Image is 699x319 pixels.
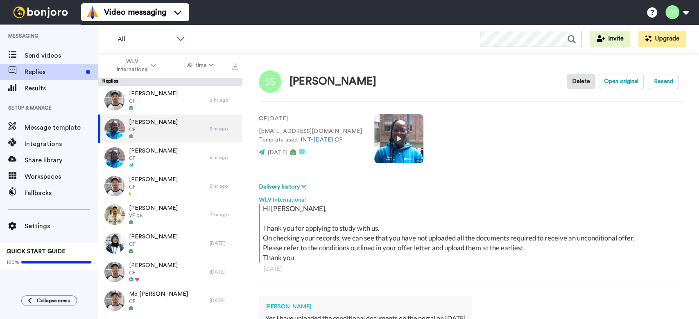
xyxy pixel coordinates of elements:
span: [PERSON_NAME] [129,204,178,212]
span: CF [129,270,178,276]
img: Image of Sadia Sultana [259,70,281,93]
span: [PERSON_NAME] [129,233,178,241]
div: WLV International [259,191,683,204]
span: CF [129,184,178,190]
div: Replies [98,78,242,86]
span: Fallbacks [25,188,98,198]
span: WLV International [116,57,149,74]
span: VE 06 [129,212,178,219]
a: [PERSON_NAME]CF5 hr ago [98,115,242,143]
button: WLV International [100,54,172,77]
span: Md [PERSON_NAME] [129,290,188,298]
div: 2 hr ago [210,97,238,103]
a: [PERSON_NAME]CF5 hr ago [98,143,242,172]
div: 5 hr ago [210,183,238,189]
span: CF [129,298,188,305]
span: [PERSON_NAME] [129,261,178,270]
img: 9e3f8549-d370-4122-babd-3a7e9b645968-thumb.jpg [104,147,125,168]
div: [PERSON_NAME] [290,76,376,88]
span: Workspaces [25,172,98,182]
div: 5 hr ago [210,154,238,161]
span: [PERSON_NAME] [129,147,178,155]
span: Replies [25,67,83,77]
a: [PERSON_NAME]VE 067 hr ago [98,200,242,229]
a: Md [PERSON_NAME]CF[DATE] [98,286,242,315]
p: [EMAIL_ADDRESS][DOMAIN_NAME] Template used: [259,127,362,144]
button: Invite [590,31,630,47]
img: 0679e79f-bf66-4ac1-86ef-078eae539f64-thumb.jpg [104,204,125,225]
img: export.svg [232,63,238,70]
a: [PERSON_NAME]CF[DATE] [98,258,242,286]
img: 3227a01c-a3d0-41c5-afe3-8c3a800dd60b-thumb.jpg [104,233,125,254]
span: Integrations [25,139,98,149]
button: Delivery history [259,182,309,191]
div: [DATE] [210,269,238,275]
span: All [118,34,172,44]
img: b6eb9b11-2805-4310-a4c1-97aec0302fc2-thumb.jpg [104,290,125,311]
div: 7 hr ago [210,211,238,218]
a: [PERSON_NAME]CF5 hr ago [98,172,242,200]
button: Upgrade [638,31,686,47]
div: [DATE] [264,265,678,273]
span: Message template [25,123,98,133]
img: 494f50c7-4c3f-45e7-be4e-be3fe8c90a6a-thumb.jpg [104,90,125,110]
span: Share library [25,155,98,165]
button: Export all results that match these filters now. [229,59,241,72]
span: CF [129,126,178,133]
span: [DATE] [267,150,287,155]
a: [PERSON_NAME]CF[DATE] [98,229,242,258]
span: CF [129,98,178,104]
div: 5 hr ago [210,126,238,132]
div: [DATE] [210,297,238,304]
span: [PERSON_NAME] [129,118,178,126]
div: [PERSON_NAME] [265,302,466,310]
span: [PERSON_NAME] [129,175,178,184]
span: Collapse menu [37,297,70,304]
a: [PERSON_NAME]CF2 hr ago [98,86,242,115]
span: CF [129,241,178,247]
span: Settings [25,221,98,231]
span: CF [129,155,178,162]
img: bj-logo-header-white.svg [10,7,71,18]
span: 100% [7,259,19,265]
div: Hi [PERSON_NAME], Thank you for applying to study with us. On checking your records, we can see t... [263,204,681,263]
a: INT-[DATE] CF [301,137,342,143]
img: f469daf0-1308-4d93-a34f-185601985f06-thumb.jpg [104,262,125,282]
p: : [DATE] [259,115,362,123]
img: vm-color.svg [86,6,99,19]
span: [PERSON_NAME] [129,90,178,98]
button: Delete [567,74,595,89]
button: Open original [599,74,644,89]
img: b6eb9b11-2805-4310-a4c1-97aec0302fc2-thumb.jpg [104,176,125,196]
button: Resend [649,74,679,89]
span: Results [25,83,98,93]
button: Collapse menu [21,295,77,306]
span: Video messaging [104,7,166,18]
div: [DATE] [210,240,238,247]
img: 9e3f8549-d370-4122-babd-3a7e9b645968-thumb.jpg [104,119,125,139]
strong: CF [259,116,267,121]
button: All time [172,58,230,73]
span: QUICK START GUIDE [7,249,66,254]
span: Send videos [25,51,98,61]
